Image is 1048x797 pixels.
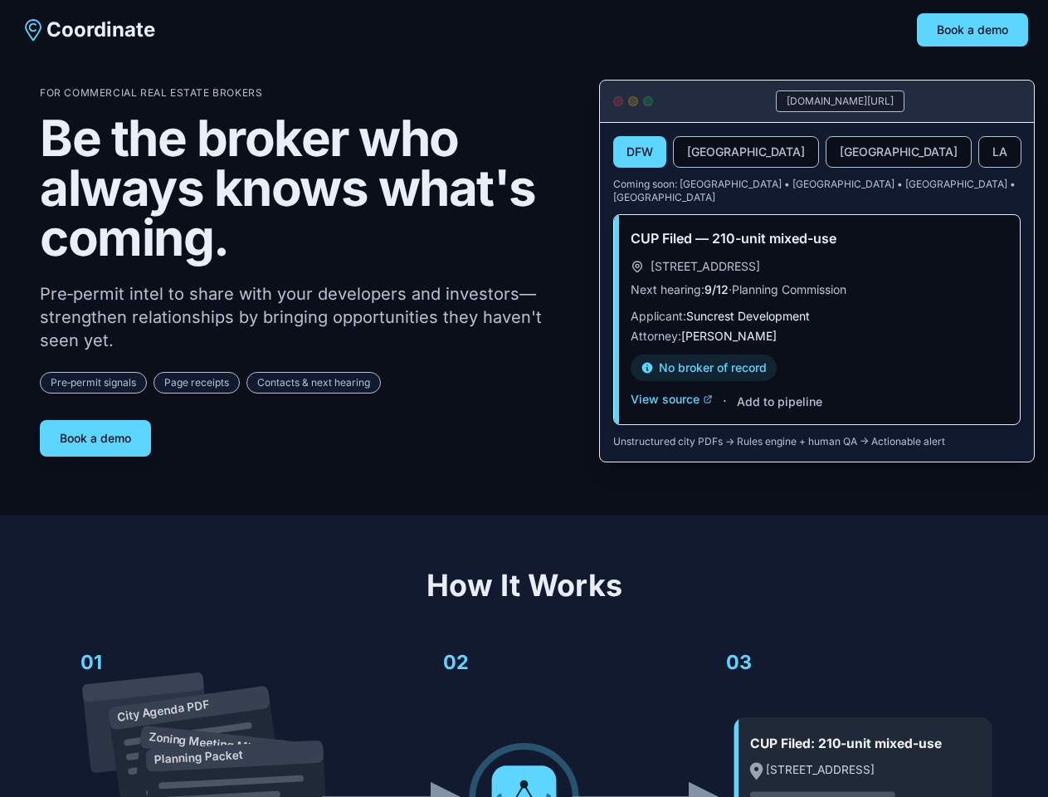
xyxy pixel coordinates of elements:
span: [STREET_ADDRESS] [651,258,760,275]
span: 9/12 [704,282,729,296]
p: Applicant: [631,308,1003,325]
text: City Agenda PDF [116,697,210,723]
p: For Commercial Real Estate Brokers [40,86,573,100]
div: No broker of record [631,354,777,381]
img: Coordinate [20,17,46,43]
button: LA [978,136,1021,168]
button: View source [631,391,713,408]
text: 01 [80,650,102,674]
text: Planning Packet [154,748,243,766]
text: 03 [726,650,752,674]
p: Unstructured city PDFs → Rules engine + human QA → Actionable alert [613,435,1021,448]
p: Next hearing: · Planning Commission [631,281,1003,298]
text: Zoning Meeting Minutes [148,730,281,757]
span: Page receipts [154,372,240,394]
button: Book a demo [917,13,1028,46]
h2: How It Works [40,569,1008,602]
span: Contacts & next hearing [246,372,381,394]
button: Book a demo [40,420,151,457]
p: Pre‑permit intel to share with your developers and investors—strengthen relationships by bringing... [40,282,573,352]
button: Add to pipeline [737,394,822,410]
text: CUP Filed: 210-unit mixed-use [750,736,942,751]
span: Suncrest Development [686,309,810,323]
text: 02 [443,650,469,674]
span: [PERSON_NAME] [681,329,777,343]
button: DFW [613,136,666,168]
span: Pre‑permit signals [40,372,147,394]
span: · [723,391,727,411]
div: [DOMAIN_NAME][URL] [776,90,904,112]
h1: Be the broker who always knows what's coming. [40,113,573,262]
p: Coming soon: [GEOGRAPHIC_DATA] • [GEOGRAPHIC_DATA] • [GEOGRAPHIC_DATA] • [GEOGRAPHIC_DATA] [613,178,1021,204]
a: Coordinate [20,17,155,43]
p: Attorney: [631,328,1003,345]
h3: CUP Filed — 210-unit mixed-use [631,228,1003,248]
button: [GEOGRAPHIC_DATA] [673,136,819,168]
span: Coordinate [46,17,155,43]
button: [GEOGRAPHIC_DATA] [826,136,972,168]
text: [STREET_ADDRESS] [766,763,875,776]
